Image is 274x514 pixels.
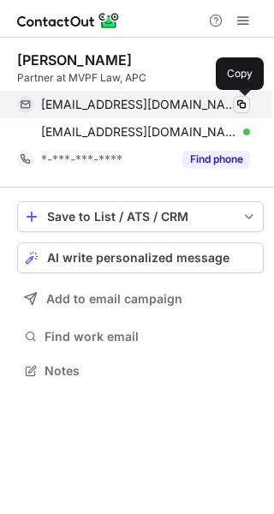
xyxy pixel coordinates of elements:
[41,124,237,140] span: [EMAIL_ADDRESS][DOMAIN_NAME]
[45,329,257,344] span: Find work email
[17,10,120,31] img: ContactOut v5.3.10
[47,251,229,265] span: AI write personalized message
[45,363,257,379] span: Notes
[17,201,264,232] button: save-profile-one-click
[46,292,182,306] span: Add to email campaign
[17,284,264,314] button: Add to email campaign
[17,325,264,349] button: Find work email
[17,51,132,69] div: [PERSON_NAME]
[17,242,264,273] button: AI write personalized message
[47,210,234,224] div: Save to List / ATS / CRM
[17,359,264,383] button: Notes
[41,97,237,112] span: [EMAIL_ADDRESS][DOMAIN_NAME]
[17,70,264,86] div: Partner at MVPF Law, APC
[182,151,250,168] button: Reveal Button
